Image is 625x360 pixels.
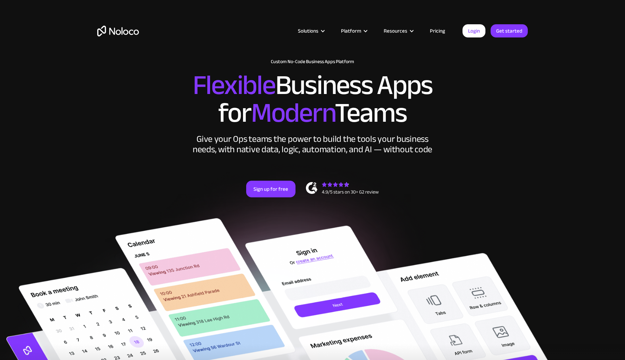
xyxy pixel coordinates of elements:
a: Get started [491,24,528,37]
span: Flexible [193,59,275,111]
div: Solutions [289,26,332,35]
h2: Business Apps for Teams [97,71,528,127]
div: Resources [384,26,407,35]
div: Solutions [298,26,318,35]
div: Give your Ops teams the power to build the tools your business needs, with native data, logic, au... [191,134,434,155]
div: Platform [341,26,361,35]
a: Sign up for free [246,181,295,197]
a: home [97,26,139,36]
a: Pricing [421,26,454,35]
span: Modern [251,87,335,139]
div: Resources [375,26,421,35]
div: Platform [332,26,375,35]
a: Login [462,24,485,37]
